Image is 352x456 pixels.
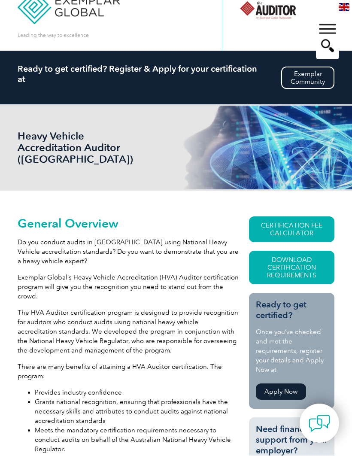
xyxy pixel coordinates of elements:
li: Provides industry confidence [35,388,240,398]
h2: General Overview [18,217,240,231]
li: Grants national recognition, ensuring that professionals have the necessary skills and attributes... [35,398,240,426]
img: en [339,3,349,12]
h2: Ready to get certified? Register & Apply for your certification at [18,64,334,85]
p: Once you’ve checked and met the requirements, register your details and Apply Now at [256,328,328,375]
a: CERTIFICATION FEE CALCULATOR [249,217,334,243]
h1: Heavy Vehicle Accreditation Auditor ([GEOGRAPHIC_DATA]) [18,131,146,165]
a: ExemplarCommunity [281,67,334,89]
p: There are many benefits of attaining a HVA Auditor certification. The program: [18,362,240,381]
p: Leading the way to excellence [18,31,89,40]
p: The HVA Auditor certification program is designed to provide recognition for auditors who conduct... [18,308,240,356]
a: Apply Now [256,384,306,400]
p: Exemplar Global’s Heavy Vehicle Accreditation (HVA) Auditor certification program will give you t... [18,273,240,301]
h3: Ready to get certified? [256,300,328,321]
img: contact-chat.png [309,413,330,435]
li: Meets the mandatory certification requirements necessary to conduct audits on behalf of the Austr... [35,426,240,454]
p: Do you conduct audits in [GEOGRAPHIC_DATA] using National Heavy Vehicle accreditation standards? ... [18,238,240,266]
a: Download Certification Requirements [249,251,334,285]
